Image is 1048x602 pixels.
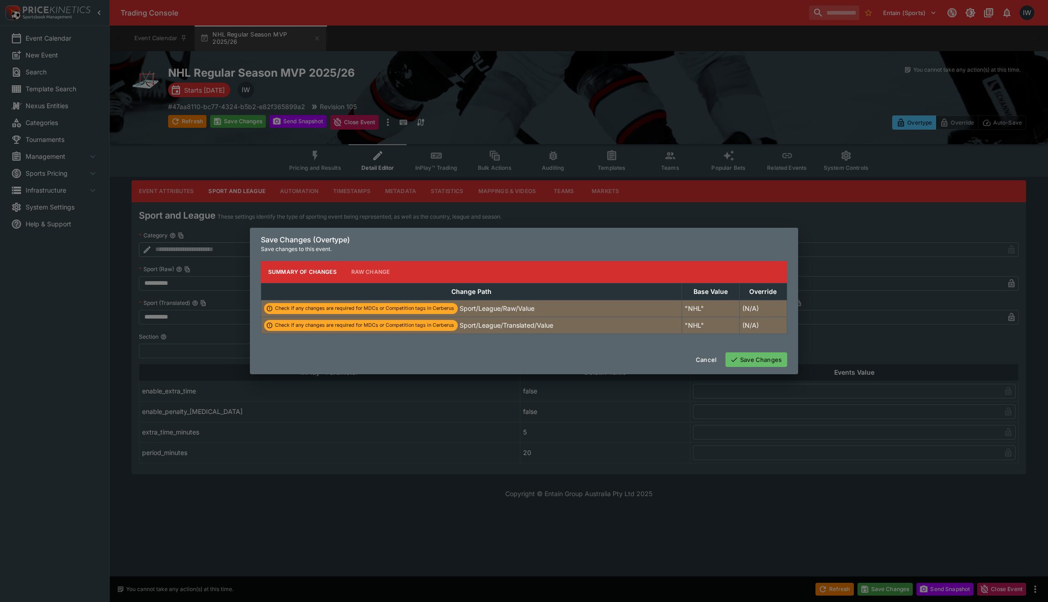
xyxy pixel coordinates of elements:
span: Check if any changes are required for MDCs or Competition tags in Cerberus [271,322,458,329]
td: (N/A) [739,300,787,317]
th: Override [739,283,787,300]
p: Save changes to this event. [261,245,787,254]
p: Sport/League/Raw/Value [460,304,535,313]
td: (N/A) [739,317,787,334]
button: Raw Change [344,261,397,283]
p: Sport/League/Translated/Value [460,320,553,330]
th: Base Value [682,283,740,300]
button: Summary of Changes [261,261,344,283]
td: "NHL" [682,300,740,317]
h6: Save Changes (Overtype) [261,235,787,245]
button: Cancel [690,352,722,367]
button: Save Changes [725,352,787,367]
th: Change Path [261,283,682,300]
td: "NHL" [682,317,740,334]
span: Check if any changes are required for MDCs or Competition tags in Cerberus [271,305,458,312]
